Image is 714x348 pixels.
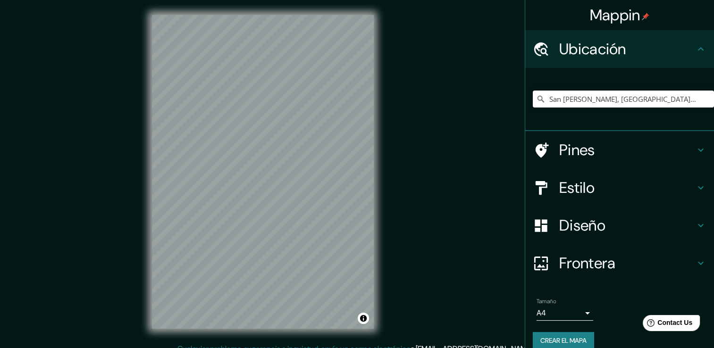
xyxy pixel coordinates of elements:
div: Pines [525,131,714,169]
div: Estilo [525,169,714,207]
img: pin-icon.png [642,13,649,20]
h4: Pines [559,141,695,159]
canvas: Mapa [152,15,374,329]
div: Frontera [525,244,714,282]
div: Diseño [525,207,714,244]
div: A4 [537,306,593,321]
iframe: Help widget launcher [630,311,704,338]
font: Mappin [590,5,640,25]
h4: Estilo [559,178,695,197]
label: Tamaño [537,298,556,306]
h4: Ubicación [559,40,695,58]
input: Elige tu ciudad o área [533,91,714,108]
div: Ubicación [525,30,714,68]
button: Alternar atribución [358,313,369,324]
font: Crear el mapa [540,335,587,347]
h4: Diseño [559,216,695,235]
h4: Frontera [559,254,695,273]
